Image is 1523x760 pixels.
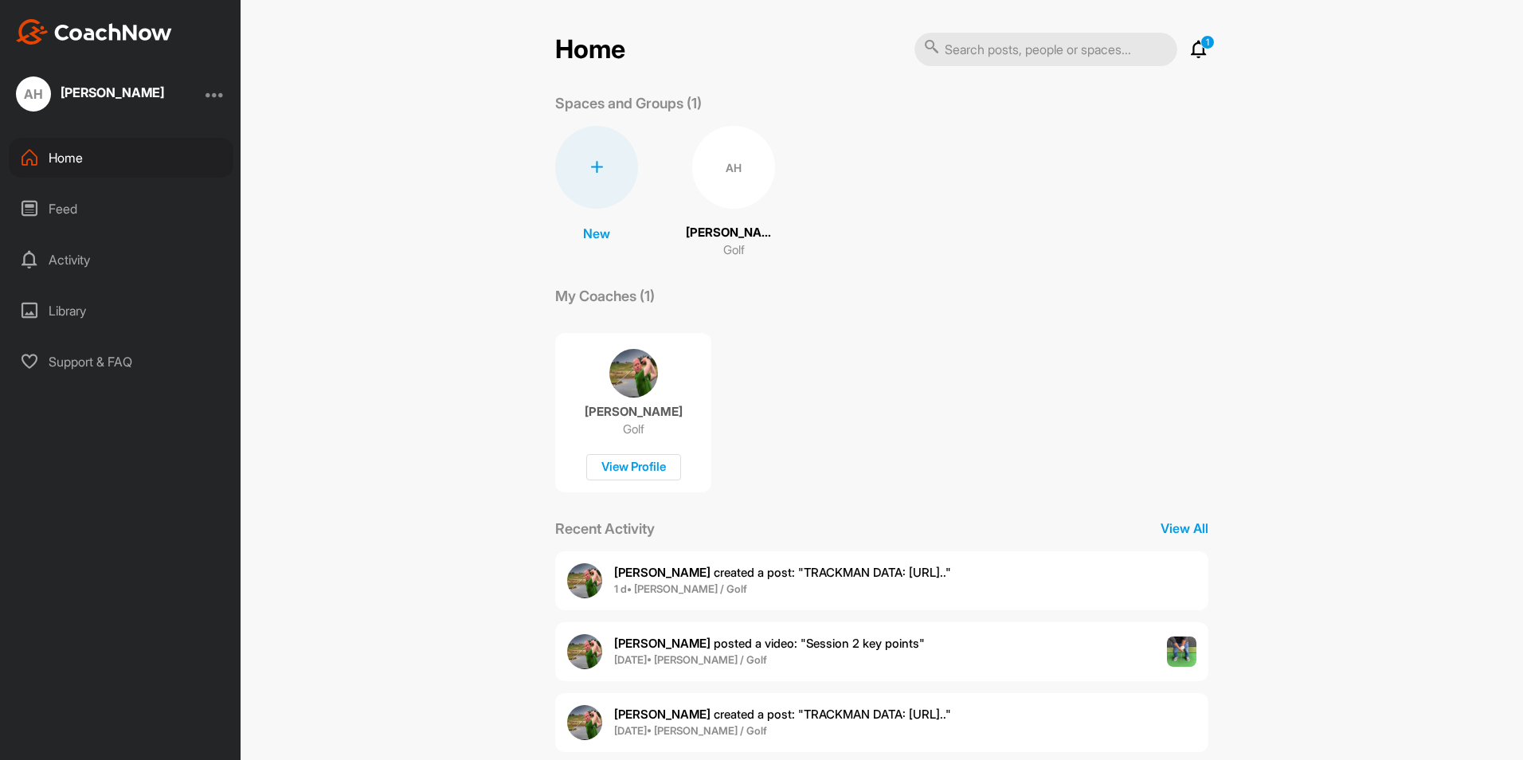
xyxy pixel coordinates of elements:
p: Spaces and Groups (1) [555,92,702,114]
h2: Home [555,34,625,65]
div: Library [9,291,233,331]
div: [PERSON_NAME] [61,86,164,99]
p: Recent Activity [555,518,655,539]
div: AH [16,76,51,112]
div: Support & FAQ [9,342,233,382]
span: created a post : "TRACKMAN DATA: [URL].." [614,565,951,580]
div: Activity [9,240,233,280]
span: created a post : "TRACKMAN DATA: [URL].." [614,707,951,722]
p: Golf [723,241,745,260]
img: CoachNow [16,19,172,45]
span: posted a video : " Session 2 key points " [614,636,925,651]
img: user avatar [567,705,602,740]
a: AH[PERSON_NAME]Golf [686,126,781,260]
img: user avatar [567,563,602,598]
b: [PERSON_NAME] [614,707,711,722]
p: View All [1161,519,1208,538]
div: View Profile [586,454,681,480]
b: [DATE] • [PERSON_NAME] / Golf [614,724,767,737]
p: New [583,224,610,243]
p: My Coaches (1) [555,285,655,307]
b: [PERSON_NAME] [614,636,711,651]
div: AH [692,126,775,209]
img: coach avatar [609,349,658,398]
b: 1 d • [PERSON_NAME] / Golf [614,582,747,595]
p: [PERSON_NAME] [686,224,781,242]
div: Home [9,138,233,178]
input: Search posts, people or spaces... [914,33,1177,66]
b: [PERSON_NAME] [614,565,711,580]
p: 1 [1200,35,1215,49]
img: user avatar [567,634,602,669]
b: [DATE] • [PERSON_NAME] / Golf [614,653,767,666]
p: Golf [623,421,644,437]
div: Feed [9,189,233,229]
img: post image [1167,637,1197,667]
p: [PERSON_NAME] [585,404,683,420]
